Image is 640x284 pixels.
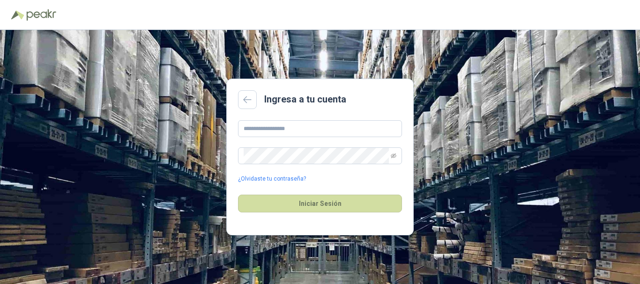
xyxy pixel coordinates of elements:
img: Logo [11,10,24,20]
span: eye-invisible [391,153,396,159]
button: Iniciar Sesión [238,195,402,212]
a: ¿Olvidaste tu contraseña? [238,175,306,183]
img: Peakr [26,9,56,21]
h2: Ingresa a tu cuenta [264,92,346,107]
